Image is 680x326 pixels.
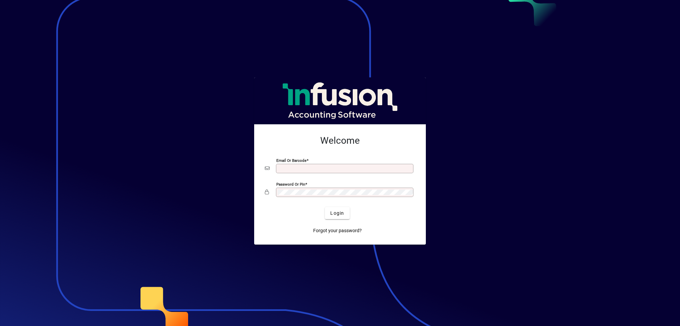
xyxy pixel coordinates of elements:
[325,207,349,219] button: Login
[313,227,362,234] span: Forgot your password?
[276,158,306,163] mat-label: Email or Barcode
[330,210,344,217] span: Login
[310,224,364,237] a: Forgot your password?
[265,135,415,146] h2: Welcome
[276,182,305,187] mat-label: Password or Pin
